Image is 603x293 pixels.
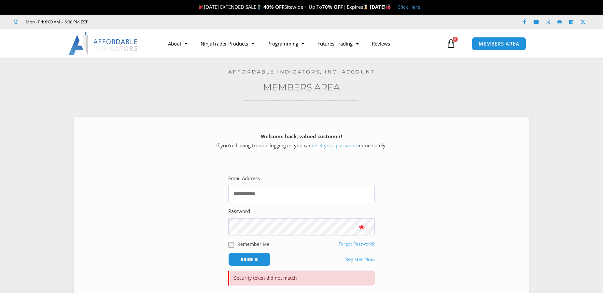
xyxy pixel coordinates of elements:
[365,36,397,51] a: Reviews
[479,41,519,46] span: MEMBERS AREA
[228,271,375,286] p: Security token did not match
[228,174,260,183] label: Email Address
[311,36,365,51] a: Futures Trading
[363,5,368,9] img: ⌛
[263,4,284,10] strong: 40% OFF
[370,4,391,10] strong: [DATE]
[386,5,391,9] img: 🏭
[472,37,526,50] a: MEMBERS AREA
[161,36,194,51] a: About
[263,82,340,93] a: Members Area
[398,4,420,10] a: Click Here
[312,142,358,149] a: reset your password
[339,241,375,247] a: Forgot Password?
[24,18,88,26] span: Mon - Fri: 8:00 AM – 6:00 PM EST
[97,19,194,25] iframe: Customer reviews powered by Trustpilot
[228,69,375,75] a: Affordable Indicators, Inc. Account
[199,5,203,9] img: 🎉
[322,4,343,10] strong: 70% OFF
[85,132,518,150] p: If you’re having trouble logging in, you can immediately.
[453,37,458,42] span: 0
[261,36,311,51] a: Programming
[261,133,342,140] strong: Welcome back, valued customer!
[345,255,375,264] a: Register Now
[161,36,445,51] nav: Menu
[349,218,375,235] button: Show password
[237,241,270,247] label: Remember Me
[437,34,465,53] a: 0
[197,4,370,10] span: [DATE] EXTENDED SALE Sitewide + Up To | Expires
[228,207,250,216] label: Password
[68,32,138,55] img: LogoAI | Affordable Indicators – NinjaTrader
[194,36,261,51] a: NinjaTrader Products
[257,5,261,9] img: 🏌️‍♂️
